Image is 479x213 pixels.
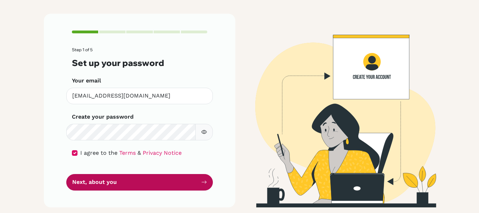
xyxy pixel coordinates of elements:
[72,58,207,68] h3: Set up your password
[66,88,213,104] input: Insert your email*
[143,149,182,156] a: Privacy Notice
[66,174,213,191] button: Next, about you
[72,113,134,121] label: Create your password
[80,149,117,156] span: I agree to the
[119,149,136,156] a: Terms
[72,76,101,85] label: Your email
[137,149,141,156] span: &
[72,47,93,52] span: Step 1 of 5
